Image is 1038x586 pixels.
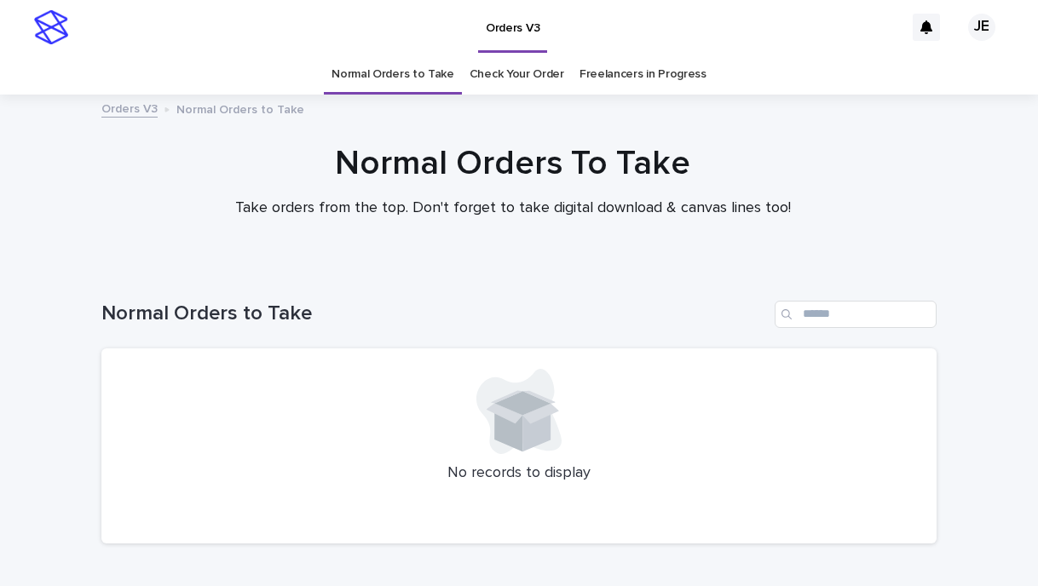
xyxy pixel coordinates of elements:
[470,55,564,95] a: Check Your Order
[122,464,916,483] p: No records to display
[332,55,454,95] a: Normal Orders to Take
[172,199,854,218] p: Take orders from the top. Don't forget to take digital download & canvas lines too!
[580,55,706,95] a: Freelancers in Progress
[34,10,68,44] img: stacker-logo-s-only.png
[968,14,995,41] div: JE
[775,301,937,328] input: Search
[95,143,931,184] h1: Normal Orders To Take
[101,302,768,326] h1: Normal Orders to Take
[176,99,304,118] p: Normal Orders to Take
[101,98,158,118] a: Orders V3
